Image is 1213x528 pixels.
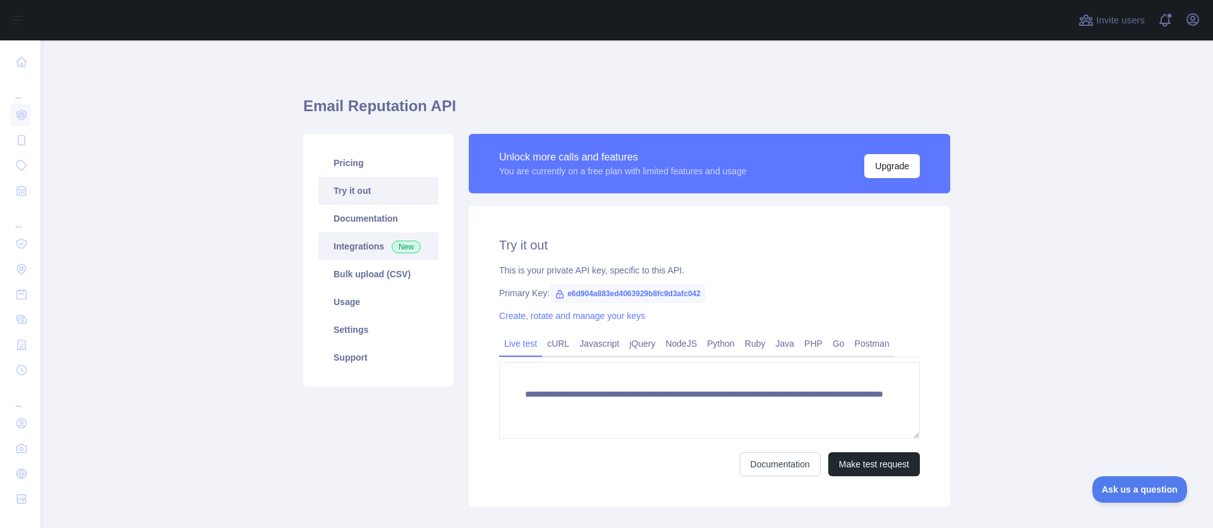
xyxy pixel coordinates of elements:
div: Unlock more calls and features [499,150,747,165]
a: Settings [318,316,438,344]
a: NodeJS [660,333,702,354]
button: Make test request [828,452,920,476]
a: Try it out [318,177,438,205]
a: Create, rotate and manage your keys [499,311,645,321]
a: jQuery [624,333,660,354]
a: Postman [850,333,895,354]
div: Primary Key: [499,287,920,299]
button: Upgrade [864,154,920,178]
span: Invite users [1096,13,1145,28]
a: Java [771,333,800,354]
span: New [392,241,421,253]
iframe: Toggle Customer Support [1092,476,1188,503]
a: Pricing [318,149,438,177]
a: cURL [542,333,574,354]
h2: Try it out [499,236,920,254]
h1: Email Reputation API [303,96,950,126]
a: Live test [499,333,542,354]
button: Invite users [1076,10,1147,30]
div: ... [10,384,30,409]
a: Usage [318,288,438,316]
a: Documentation [318,205,438,232]
div: This is your private API key, specific to this API. [499,264,920,277]
a: Documentation [740,452,821,476]
a: Python [702,333,740,354]
a: Javascript [574,333,624,354]
div: ... [10,76,30,101]
a: Integrations New [318,232,438,260]
div: You are currently on a free plan with limited features and usage [499,165,747,177]
a: PHP [799,333,828,354]
a: Support [318,344,438,371]
span: e6d904a883ed4063929b8fc9d3afc042 [550,284,706,303]
div: ... [10,205,30,230]
a: Bulk upload (CSV) [318,260,438,288]
a: Ruby [740,333,771,354]
a: Go [828,333,850,354]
